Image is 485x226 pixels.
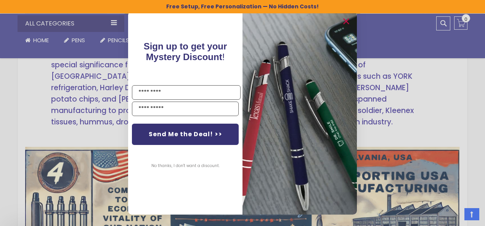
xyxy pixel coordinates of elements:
[132,124,239,145] button: Send Me the Deal! >>
[144,41,227,62] span: Sign up to get your Mystery Discount
[148,156,223,175] button: No thanks, I don't want a discount.
[242,11,357,214] img: pop-up-image
[144,41,227,62] span: !
[340,15,352,27] button: Close dialog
